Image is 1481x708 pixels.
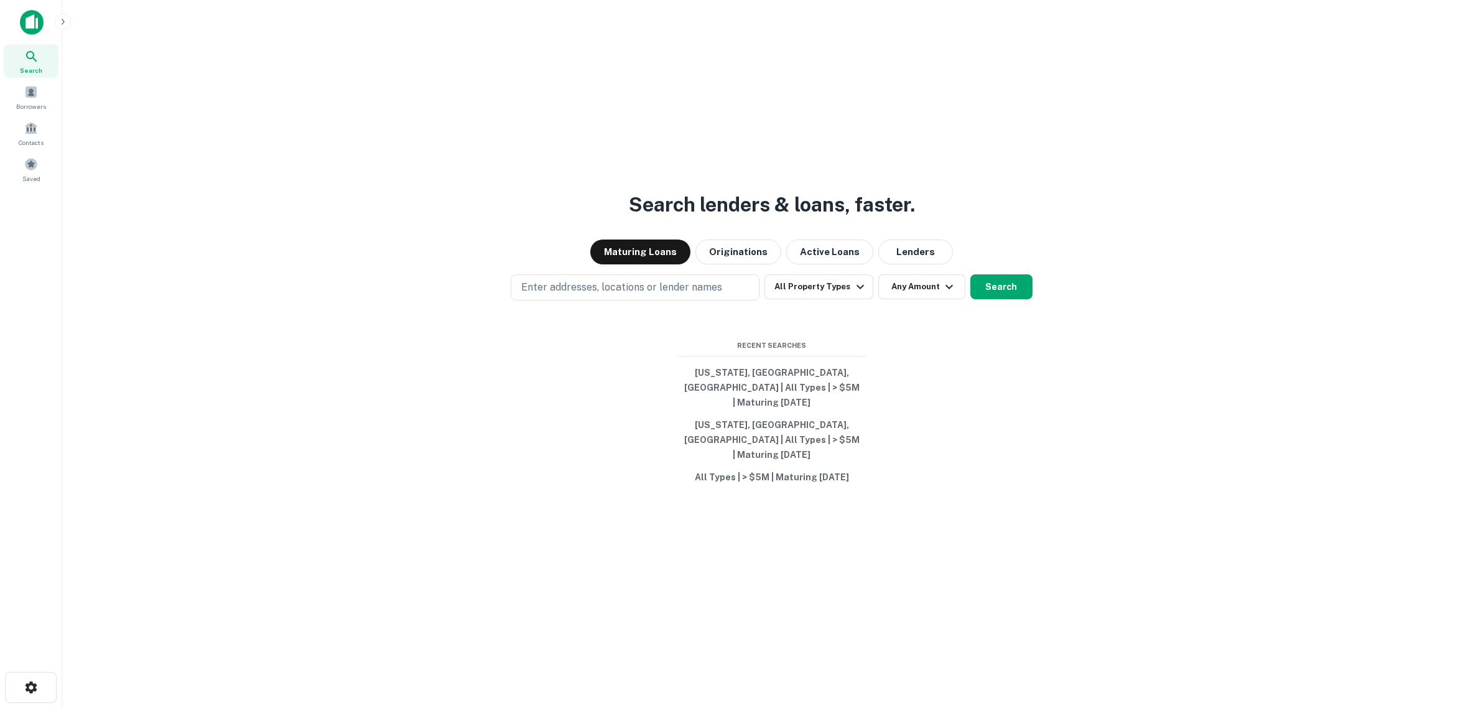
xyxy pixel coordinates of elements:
[878,240,953,264] button: Lenders
[521,280,722,295] p: Enter addresses, locations or lender names
[679,340,865,351] span: Recent Searches
[4,116,58,150] a: Contacts
[878,274,965,299] button: Any Amount
[629,190,915,220] h3: Search lenders & loans, faster.
[20,65,42,75] span: Search
[679,414,865,466] button: [US_STATE], [GEOGRAPHIC_DATA], [GEOGRAPHIC_DATA] | All Types | > $5M | Maturing [DATE]
[4,44,58,78] a: Search
[16,101,46,111] span: Borrowers
[764,274,873,299] button: All Property Types
[4,152,58,186] a: Saved
[786,240,873,264] button: Active Loans
[22,174,40,184] span: Saved
[590,240,690,264] button: Maturing Loans
[511,274,759,300] button: Enter addresses, locations or lender names
[970,274,1033,299] button: Search
[679,361,865,414] button: [US_STATE], [GEOGRAPHIC_DATA], [GEOGRAPHIC_DATA] | All Types | > $5M | Maturing [DATE]
[679,466,865,488] button: All Types | > $5M | Maturing [DATE]
[4,80,58,114] a: Borrowers
[695,240,781,264] button: Originations
[20,10,44,35] img: capitalize-icon.png
[19,137,44,147] span: Contacts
